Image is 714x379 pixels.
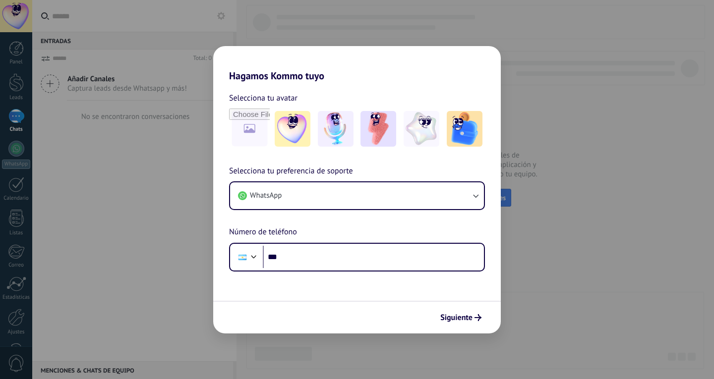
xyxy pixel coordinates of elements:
[233,247,252,268] div: Argentina: + 54
[275,111,310,147] img: -1.jpeg
[250,191,282,201] span: WhatsApp
[230,182,484,209] button: WhatsApp
[436,309,486,326] button: Siguiente
[447,111,482,147] img: -5.jpeg
[360,111,396,147] img: -3.jpeg
[229,226,297,239] span: Número de teléfono
[318,111,354,147] img: -2.jpeg
[404,111,439,147] img: -4.jpeg
[229,92,297,105] span: Selecciona tu avatar
[229,165,353,178] span: Selecciona tu preferencia de soporte
[440,314,473,321] span: Siguiente
[213,46,501,82] h2: Hagamos Kommo tuyo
